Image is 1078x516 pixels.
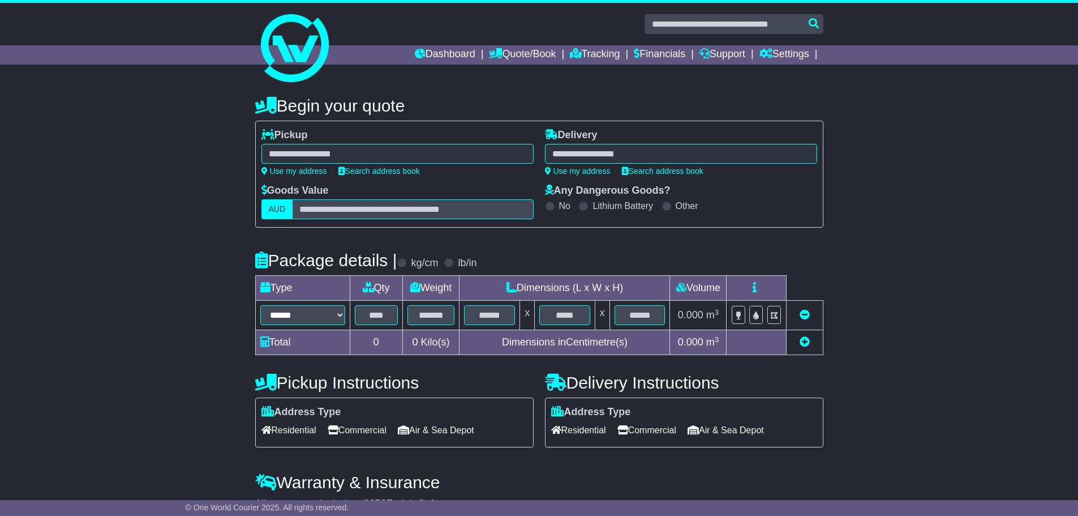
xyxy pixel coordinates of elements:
span: Air & Sea Depot [688,421,764,439]
a: Settings [759,45,809,65]
td: Kilo(s) [402,330,459,355]
h4: Package details | [255,251,397,270]
h4: Delivery Instructions [545,373,823,392]
a: Tracking [570,45,620,65]
span: Air & Sea Depot [398,421,474,439]
label: lb/in [458,257,476,270]
td: x [520,301,535,330]
h4: Begin your quote [255,96,823,115]
span: 0.000 [678,309,703,321]
td: Weight [402,276,459,301]
a: Use my address [545,167,611,176]
label: Delivery [545,129,598,142]
label: No [559,201,570,211]
sup: 3 [715,335,719,344]
h4: Pickup Instructions [255,373,534,392]
td: Type [255,276,350,301]
label: Address Type [261,406,341,419]
label: Other [676,201,698,211]
a: Add new item [800,336,810,348]
span: Residential [261,421,316,439]
label: Address Type [551,406,631,419]
td: x [595,301,609,330]
td: Dimensions (L x W x H) [459,276,670,301]
span: 250 [370,498,386,509]
label: kg/cm [411,257,438,270]
span: m [706,309,719,321]
td: 0 [350,330,402,355]
label: Any Dangerous Goods? [545,185,671,197]
label: AUD [261,199,293,219]
td: Qty [350,276,402,301]
span: © One World Courier 2025. All rights reserved. [186,503,349,512]
label: Goods Value [261,185,329,197]
span: m [706,336,719,348]
td: Dimensions in Centimetre(s) [459,330,670,355]
h4: Warranty & Insurance [255,473,823,492]
a: Search address book [338,167,420,176]
label: Pickup [261,129,308,142]
a: Search address book [622,167,703,176]
a: Quote/Book [489,45,556,65]
span: Commercial [328,421,386,439]
a: Dashboard [415,45,475,65]
td: Volume [670,276,727,301]
span: Commercial [617,421,676,439]
a: Support [699,45,745,65]
span: 0 [412,336,418,348]
span: 0.000 [678,336,703,348]
a: Remove this item [800,309,810,321]
label: Lithium Battery [592,201,653,211]
span: Residential [551,421,606,439]
td: Total [255,330,350,355]
a: Use my address [261,167,327,176]
div: All our quotes include a $ FreightSafe warranty. [255,498,823,510]
sup: 3 [715,308,719,317]
a: Financials [634,45,685,65]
